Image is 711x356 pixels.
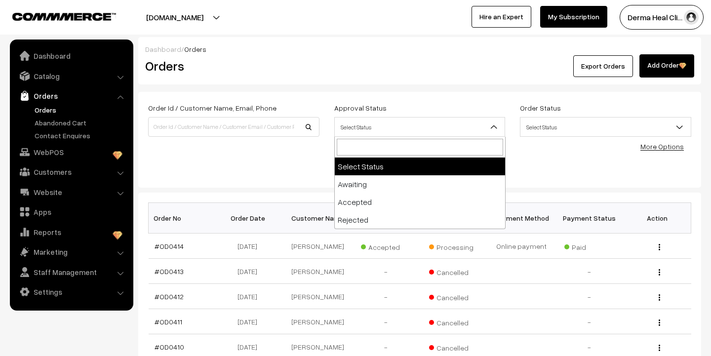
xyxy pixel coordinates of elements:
[149,203,216,234] th: Order No
[216,234,284,259] td: [DATE]
[145,45,181,53] a: Dashboard
[352,284,420,309] td: -
[429,340,478,353] span: Cancelled
[335,119,505,136] span: Select Status
[555,203,623,234] th: Payment Status
[487,203,555,234] th: Payment Method
[12,203,130,221] a: Apps
[429,315,478,328] span: Cancelled
[659,269,660,276] img: Menu
[659,345,660,351] img: Menu
[429,239,478,252] span: Processing
[155,267,184,276] a: #OD0413
[335,211,505,229] li: Rejected
[12,183,130,201] a: Website
[352,309,420,334] td: -
[429,290,478,303] span: Cancelled
[640,142,684,151] a: More Options
[429,265,478,277] span: Cancelled
[12,47,130,65] a: Dashboard
[12,163,130,181] a: Customers
[145,44,694,54] div: /
[32,130,130,141] a: Contact Enquires
[284,309,352,334] td: [PERSON_NAME]
[12,283,130,301] a: Settings
[361,239,410,252] span: Accepted
[520,119,691,136] span: Select Status
[659,319,660,326] img: Menu
[284,203,352,234] th: Customer Name
[284,284,352,309] td: [PERSON_NAME]
[520,117,691,137] span: Select Status
[620,5,704,30] button: Derma Heal Cli…
[12,243,130,261] a: Marketing
[216,284,284,309] td: [DATE]
[12,67,130,85] a: Catalog
[564,239,614,252] span: Paid
[32,118,130,128] a: Abandoned Cart
[555,259,623,284] td: -
[155,242,184,250] a: #OD0414
[284,259,352,284] td: [PERSON_NAME]
[216,309,284,334] td: [DATE]
[155,343,184,351] a: #OD0410
[659,294,660,301] img: Menu
[555,284,623,309] td: -
[112,5,238,30] button: [DOMAIN_NAME]
[32,105,130,115] a: Orders
[216,259,284,284] td: [DATE]
[12,87,130,105] a: Orders
[352,259,420,284] td: -
[335,175,505,193] li: Awaiting
[573,55,633,77] button: Export Orders
[145,58,318,74] h2: Orders
[155,292,184,301] a: #OD0412
[148,103,276,113] label: Order Id / Customer Name, Email, Phone
[334,103,387,113] label: Approval Status
[540,6,607,28] a: My Subscription
[639,54,694,78] a: Add Order
[12,10,99,22] a: COMMMERCE
[12,13,116,20] img: COMMMERCE
[555,309,623,334] td: -
[184,45,206,53] span: Orders
[335,158,505,175] li: Select Status
[684,10,699,25] img: user
[12,263,130,281] a: Staff Management
[284,234,352,259] td: [PERSON_NAME]
[623,203,691,234] th: Action
[216,203,284,234] th: Order Date
[155,317,182,326] a: #OD0411
[148,117,319,137] input: Order Id / Customer Name / Customer Email / Customer Phone
[487,234,555,259] td: Online payment
[520,103,561,113] label: Order Status
[12,143,130,161] a: WebPOS
[12,223,130,241] a: Reports
[472,6,531,28] a: Hire an Expert
[335,193,505,211] li: Accepted
[659,244,660,250] img: Menu
[334,117,506,137] span: Select Status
